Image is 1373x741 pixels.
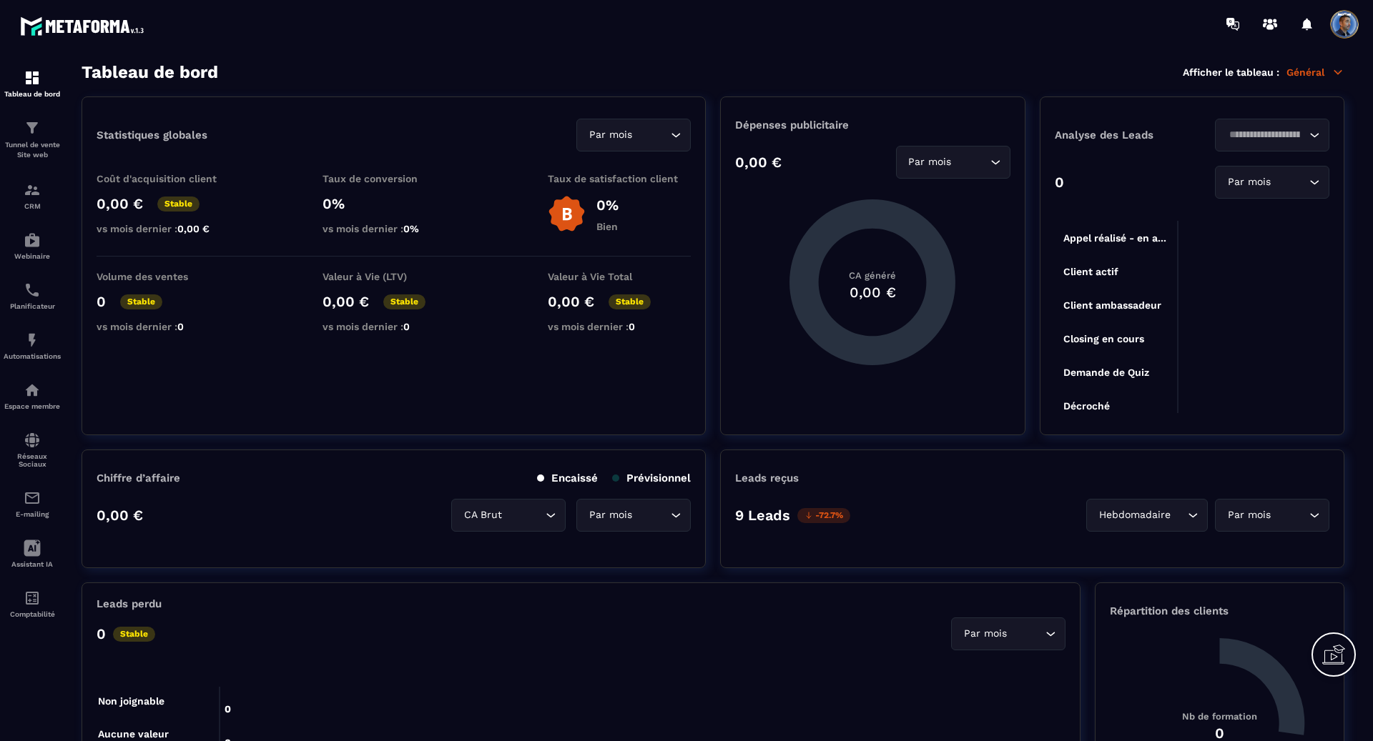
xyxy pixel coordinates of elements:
[24,489,41,507] img: email
[323,195,466,212] p: 0%
[1063,266,1118,277] tspan: Client actif
[4,202,61,210] p: CRM
[177,321,184,332] span: 0
[586,127,635,143] span: Par mois
[24,119,41,136] img: formation
[4,610,61,618] p: Comptabilité
[97,293,106,310] p: 0
[735,472,799,484] p: Leads reçus
[1286,66,1344,79] p: Général
[596,221,619,232] p: Bien
[24,432,41,449] img: social-network
[629,321,635,332] span: 0
[4,452,61,468] p: Réseaux Sociaux
[955,154,987,170] input: Search for option
[735,154,782,171] p: 0,00 €
[1086,499,1208,532] div: Search for option
[98,728,169,740] tspan: Aucune valeur
[4,140,61,160] p: Tunnel de vente Site web
[323,293,369,310] p: 0,00 €
[24,282,41,299] img: scheduler
[4,579,61,629] a: accountantaccountantComptabilité
[735,507,790,524] p: 9 Leads
[461,507,505,523] span: CA Brut
[1055,129,1192,141] p: Analyse des Leads
[4,402,61,410] p: Espace membre
[4,510,61,518] p: E-mailing
[97,173,240,184] p: Coût d'acquisition client
[4,321,61,371] a: automationsautomationsAutomatisations
[1215,166,1329,199] div: Search for option
[896,146,1010,179] div: Search for option
[97,129,207,141] p: Statistiques globales
[1063,400,1110,412] tspan: Décroché
[82,62,218,82] h3: Tableau de bord
[951,617,1066,650] div: Search for option
[505,507,542,523] input: Search for option
[4,302,61,310] p: Planificateur
[4,59,61,109] a: formationformationTableau de bord
[97,271,240,282] p: Volume des ventes
[1274,507,1306,523] input: Search for option
[1183,66,1279,78] p: Afficher le tableau :
[383,294,425,309] p: Stable
[576,119,691,151] div: Search for option
[586,507,635,523] span: Par mois
[97,625,106,642] p: 0
[97,321,240,332] p: vs mois dernier :
[120,294,162,309] p: Stable
[24,69,41,86] img: formation
[4,421,61,479] a: social-networksocial-networkRéseaux Sociaux
[596,197,619,214] p: 0%
[323,271,466,282] p: Valeur à Vie (LTV)
[4,171,61,221] a: formationformationCRM
[97,507,143,524] p: 0,00 €
[98,695,164,707] tspan: Non joignable
[1224,174,1274,190] span: Par mois
[4,529,61,579] a: Assistant IA
[4,252,61,260] p: Webinaire
[113,627,155,642] p: Stable
[1010,626,1042,642] input: Search for option
[24,232,41,249] img: automations
[403,321,410,332] span: 0
[1215,499,1329,532] div: Search for option
[635,507,667,523] input: Search for option
[323,321,466,332] p: vs mois dernier :
[323,223,466,234] p: vs mois dernier :
[1110,605,1329,617] p: Répartition des clients
[1224,127,1306,143] input: Search for option
[24,181,41,199] img: formation
[1224,507,1274,523] span: Par mois
[97,597,162,610] p: Leads perdu
[403,223,419,234] span: 0%
[1274,174,1306,190] input: Search for option
[735,119,1010,131] p: Dépenses publicitaire
[548,293,594,310] p: 0,00 €
[97,472,180,484] p: Chiffre d’affaire
[157,197,200,212] p: Stable
[451,499,566,532] div: Search for option
[24,332,41,349] img: automations
[97,195,143,212] p: 0,00 €
[612,472,691,484] p: Prévisionnel
[4,221,61,271] a: automationsautomationsWebinaire
[1063,232,1166,244] tspan: Appel réalisé - en a...
[177,223,210,234] span: 0,00 €
[1063,333,1144,345] tspan: Closing en cours
[4,371,61,421] a: automationsautomationsEspace membre
[635,127,667,143] input: Search for option
[609,294,651,309] p: Stable
[4,352,61,360] p: Automatisations
[1063,367,1149,378] tspan: Demande de Quiz
[4,109,61,171] a: formationformationTunnel de vente Site web
[548,321,691,332] p: vs mois dernier :
[905,154,955,170] span: Par mois
[4,560,61,568] p: Assistant IA
[4,479,61,529] a: emailemailE-mailing
[576,499,691,532] div: Search for option
[537,472,598,484] p: Encaissé
[1063,299,1161,311] tspan: Client ambassadeur
[1096,507,1173,523] span: Hebdomadaire
[548,173,691,184] p: Taux de satisfaction client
